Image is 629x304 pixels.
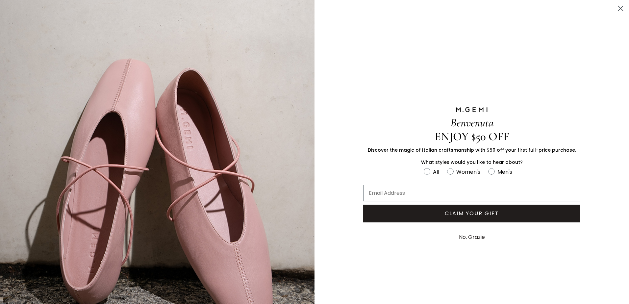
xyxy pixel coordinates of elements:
[497,168,512,176] div: Men's
[421,159,523,165] span: What styles would you like to hear about?
[363,205,580,222] button: CLAIM YOUR GIFT
[368,147,576,153] span: Discover the magic of Italian craftsmanship with $50 off your first full-price purchase.
[435,130,509,143] span: ENJOY $50 OFF
[456,229,488,245] button: No, Grazie
[615,3,626,14] button: Close dialog
[456,168,480,176] div: Women's
[433,168,439,176] div: All
[363,185,580,201] input: Email Address
[455,107,488,113] img: M.GEMI
[450,116,493,130] span: Benvenuta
